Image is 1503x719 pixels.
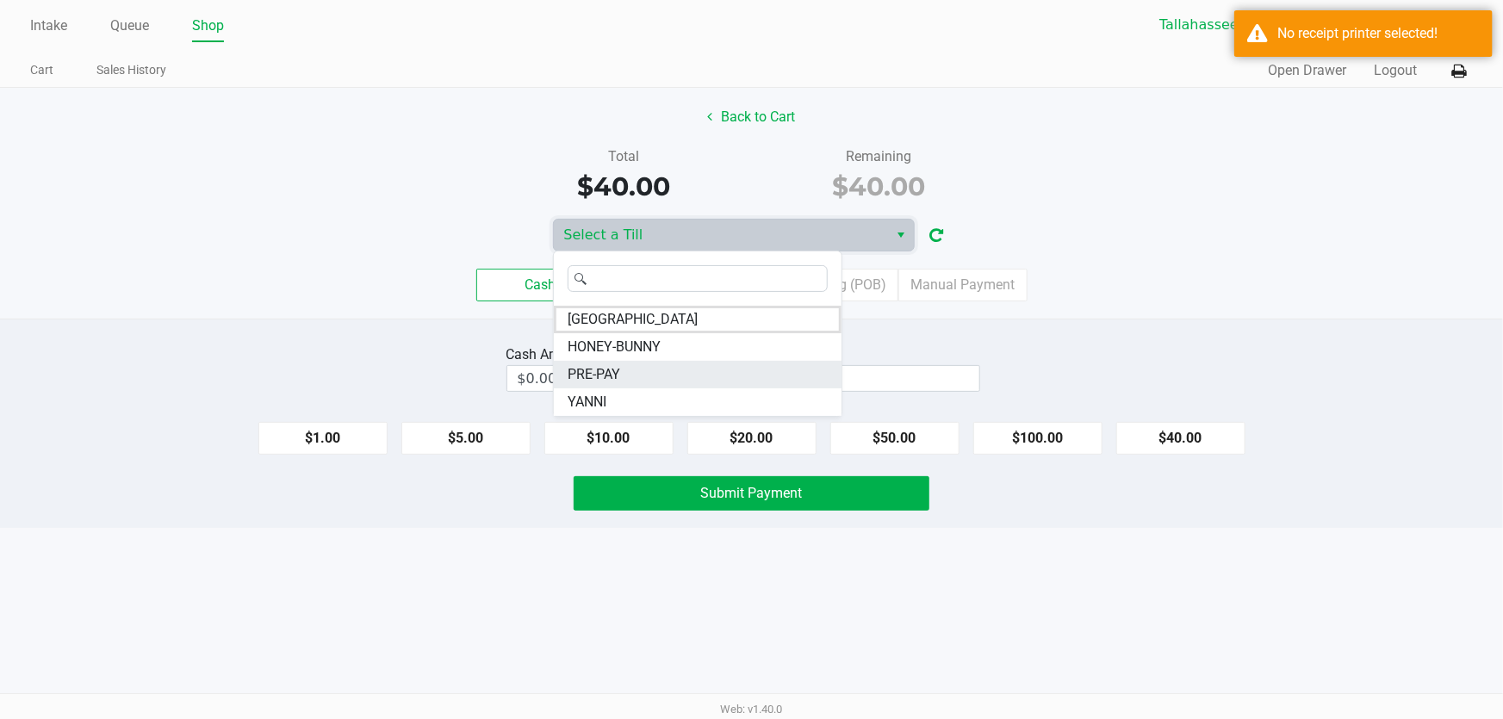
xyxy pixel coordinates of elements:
[687,422,817,455] button: $20.00
[30,59,53,81] a: Cart
[1268,60,1346,81] button: Open Drawer
[96,59,166,81] a: Sales History
[564,225,879,245] span: Select a Till
[544,422,674,455] button: $10.00
[401,422,531,455] button: $5.00
[506,344,596,365] div: Cash Amount
[1374,60,1417,81] button: Logout
[765,167,994,206] div: $40.00
[568,309,698,330] span: [GEOGRAPHIC_DATA]
[476,269,606,301] label: Cash
[1338,9,1363,40] button: Select
[110,14,149,38] a: Queue
[568,337,661,357] span: HONEY-BUNNY
[830,422,960,455] button: $50.00
[697,101,807,133] button: Back to Cart
[1116,422,1245,455] button: $40.00
[568,364,620,385] span: PRE-PAY
[192,14,224,38] a: Shop
[568,392,606,412] span: YANNI
[701,485,803,501] span: Submit Payment
[765,146,994,167] div: Remaining
[898,269,1028,301] label: Manual Payment
[510,146,739,167] div: Total
[889,220,914,251] button: Select
[1159,15,1327,35] span: Tallahassee WC
[574,476,930,511] button: Submit Payment
[258,422,388,455] button: $1.00
[721,703,783,716] span: Web: v1.40.0
[510,167,739,206] div: $40.00
[30,14,67,38] a: Intake
[973,422,1102,455] button: $100.00
[1277,23,1480,44] div: No receipt printer selected!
